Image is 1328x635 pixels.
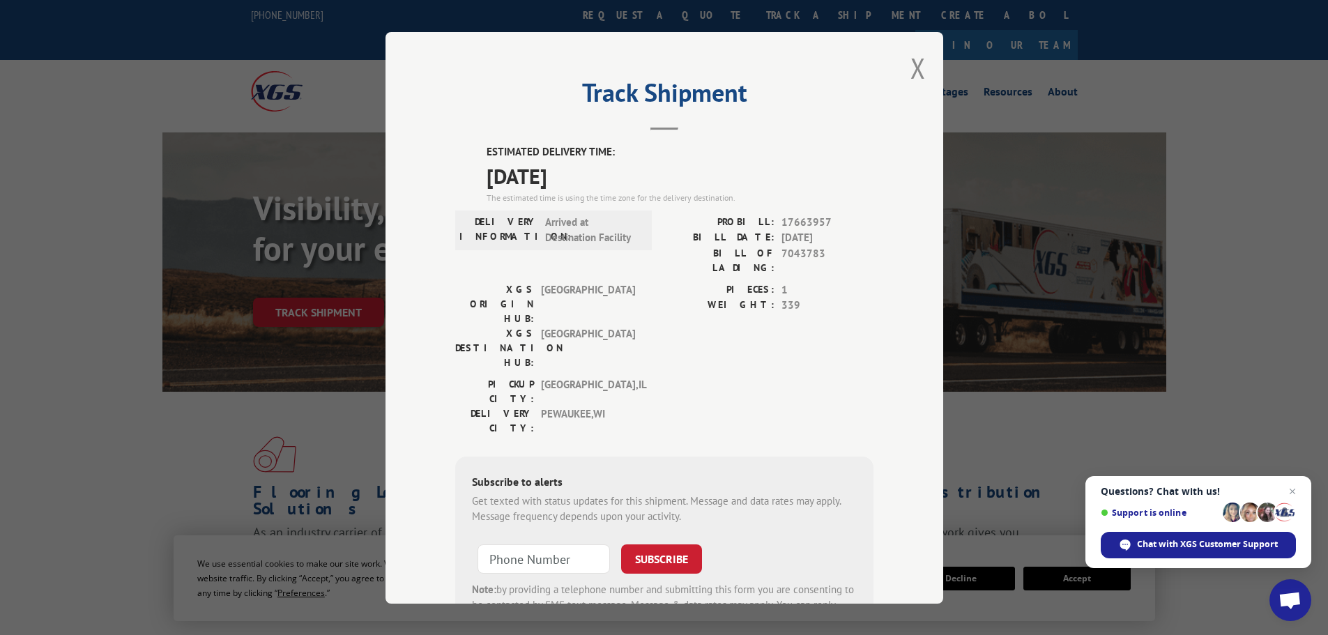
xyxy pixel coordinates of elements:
span: 7043783 [781,245,873,275]
div: Chat with XGS Customer Support [1101,532,1296,558]
label: DELIVERY CITY: [455,406,534,435]
span: 1 [781,282,873,298]
div: The estimated time is using the time zone for the delivery destination. [487,191,873,204]
label: BILL DATE: [664,230,774,246]
div: by providing a telephone number and submitting this form you are consenting to be contacted by SM... [472,581,857,629]
span: [DATE] [781,230,873,246]
span: [DATE] [487,160,873,191]
span: Arrived at Destination Facility [545,214,639,245]
button: SUBSCRIBE [621,544,702,573]
label: PROBILL: [664,214,774,230]
div: Subscribe to alerts [472,473,857,493]
span: PEWAUKEE , WI [541,406,635,435]
h2: Track Shipment [455,83,873,109]
button: Close modal [910,49,926,86]
label: DELIVERY INFORMATION: [459,214,538,245]
label: PIECES: [664,282,774,298]
span: [GEOGRAPHIC_DATA] [541,282,635,326]
span: [GEOGRAPHIC_DATA] , IL [541,376,635,406]
label: PICKUP CITY: [455,376,534,406]
label: WEIGHT: [664,298,774,314]
label: ESTIMATED DELIVERY TIME: [487,144,873,160]
input: Phone Number [478,544,610,573]
span: [GEOGRAPHIC_DATA] [541,326,635,369]
div: Get texted with status updates for this shipment. Message and data rates may apply. Message frequ... [472,493,857,524]
span: Close chat [1284,483,1301,500]
strong: Note: [472,582,496,595]
span: Questions? Chat with us! [1101,486,1296,497]
span: Support is online [1101,507,1218,518]
label: XGS DESTINATION HUB: [455,326,534,369]
span: Chat with XGS Customer Support [1137,538,1278,551]
div: Open chat [1269,579,1311,621]
span: 339 [781,298,873,314]
span: 17663957 [781,214,873,230]
label: BILL OF LADING: [664,245,774,275]
label: XGS ORIGIN HUB: [455,282,534,326]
